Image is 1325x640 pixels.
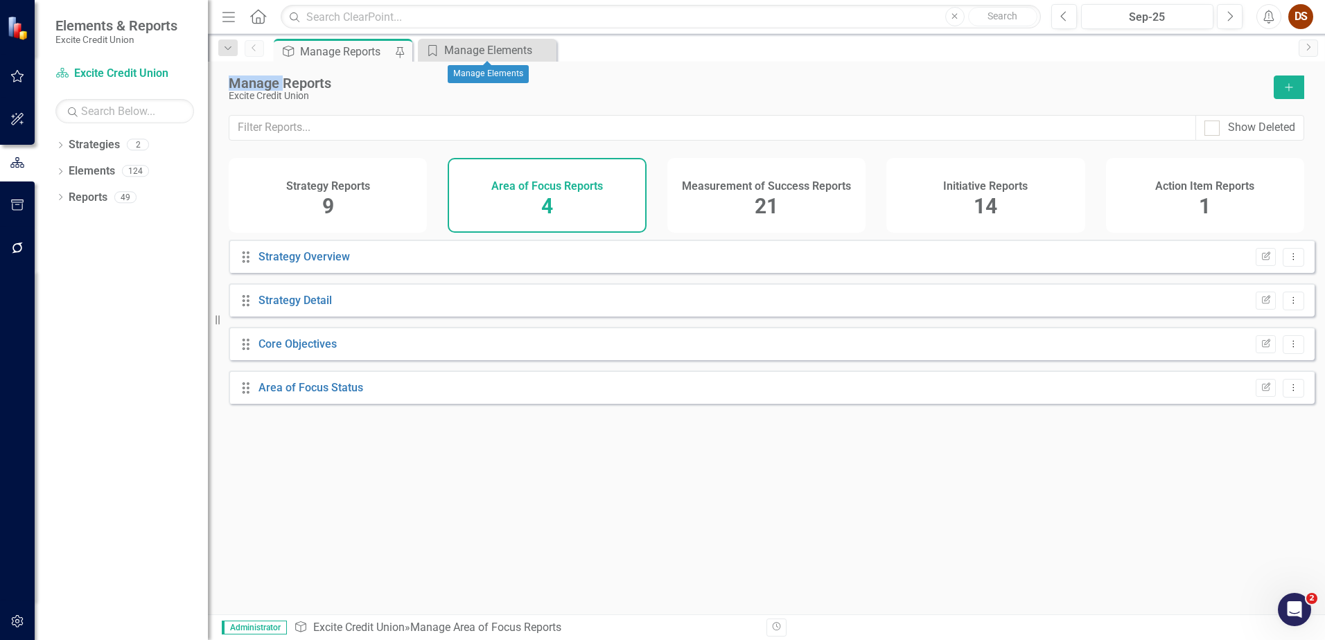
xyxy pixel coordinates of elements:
div: 2 [127,139,149,151]
small: Excite Credit Union [55,34,177,45]
span: Search [988,10,1017,21]
span: 21 [755,194,778,218]
a: Elements [69,163,115,179]
div: Manage Elements [448,65,529,83]
h4: Action Item Reports [1155,180,1254,193]
span: 1 [1199,194,1211,218]
a: Area of Focus Status [258,381,363,394]
div: 49 [114,191,137,203]
div: Manage Elements [444,42,553,59]
span: 14 [974,194,997,218]
div: Excite Credit Union [229,91,1260,101]
button: DS [1288,4,1313,29]
button: Sep-25 [1081,4,1213,29]
div: 124 [122,166,149,177]
button: Search [968,7,1037,26]
a: Excite Credit Union [313,621,405,634]
span: Administrator [222,621,287,634]
div: Manage Reports [300,43,392,60]
span: 9 [322,194,334,218]
span: 4 [541,194,553,218]
a: Reports [69,190,107,206]
a: Manage Elements [421,42,553,59]
input: Search Below... [55,99,194,123]
div: Manage Reports [229,75,1260,91]
span: Elements & Reports [55,17,177,34]
input: Search ClearPoint... [281,5,1041,29]
h4: Initiative Reports [943,180,1028,193]
input: Filter Reports... [229,115,1196,141]
a: Excite Credit Union [55,66,194,82]
h4: Area of Focus Reports [491,180,603,193]
span: 2 [1306,593,1317,604]
a: Core Objectives [258,337,337,350]
h4: Strategy Reports [286,180,370,193]
a: Strategy Detail [258,294,332,307]
div: » Manage Area of Focus Reports [294,620,756,636]
a: Strategies [69,137,120,153]
a: Strategy Overview [258,250,350,263]
iframe: Intercom live chat [1278,593,1311,626]
img: ClearPoint Strategy [7,15,31,39]
div: Show Deleted [1228,120,1295,136]
h4: Measurement of Success Reports [682,180,851,193]
div: Sep-25 [1086,9,1209,26]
